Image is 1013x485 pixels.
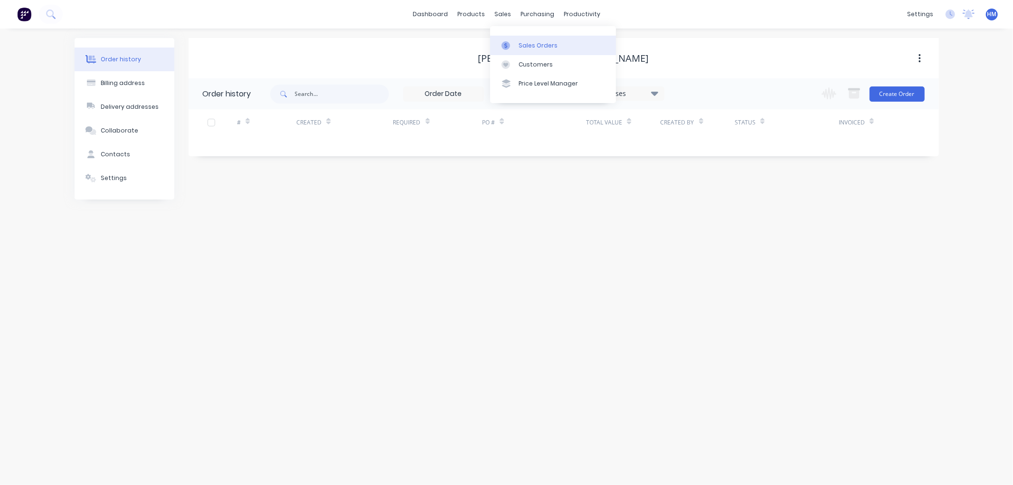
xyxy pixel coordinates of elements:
[870,86,925,102] button: Create Order
[839,109,898,135] div: Invoiced
[490,74,616,93] a: Price Level Manager
[586,109,660,135] div: Total Value
[408,7,453,21] a: dashboard
[295,85,389,104] input: Search...
[101,174,127,182] div: Settings
[101,79,145,87] div: Billing address
[101,103,159,111] div: Delivery addresses
[203,88,251,100] div: Order history
[75,143,174,166] button: Contacts
[17,7,31,21] img: Factory
[237,118,241,127] div: #
[987,10,997,19] span: HM
[490,55,616,74] a: Customers
[519,41,558,50] div: Sales Orders
[661,109,735,135] div: Created By
[101,55,141,64] div: Order history
[482,118,495,127] div: PO #
[490,36,616,55] a: Sales Orders
[482,109,586,135] div: PO #
[735,109,839,135] div: Status
[516,7,559,21] div: purchasing
[75,119,174,143] button: Collaborate
[519,79,578,88] div: Price Level Manager
[393,118,421,127] div: Required
[404,87,483,101] input: Order Date
[101,126,138,135] div: Collaborate
[75,71,174,95] button: Billing address
[490,7,516,21] div: sales
[839,118,865,127] div: Invoiced
[559,7,605,21] div: productivity
[586,118,622,127] div: Total Value
[519,60,553,69] div: Customers
[75,95,174,119] button: Delivery addresses
[296,118,322,127] div: Created
[296,109,393,135] div: Created
[75,48,174,71] button: Order history
[584,88,664,99] div: 18 Statuses
[101,150,130,159] div: Contacts
[237,109,296,135] div: #
[453,7,490,21] div: products
[902,7,938,21] div: settings
[661,118,694,127] div: Created By
[75,166,174,190] button: Settings
[735,118,756,127] div: Status
[478,53,649,64] div: [PERSON_NAME], S & [PERSON_NAME]
[393,109,483,135] div: Required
